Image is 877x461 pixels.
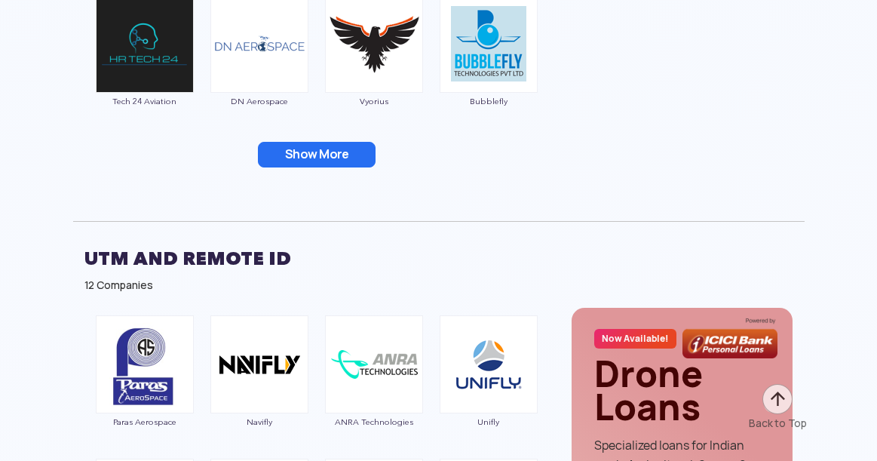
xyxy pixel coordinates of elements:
span: DN Aerospace [210,97,309,106]
span: Vyorius [324,97,424,106]
div: Drone Loans [594,358,770,424]
img: bg_icicilogo2.png [682,317,778,358]
a: Bubblefly [439,36,538,106]
div: Back to Top [749,416,807,431]
a: Unifly [439,357,538,426]
span: Now Available! [594,329,676,349]
span: Bubblefly [439,97,538,106]
img: ic_arrow-up.png [761,383,794,416]
a: Navifly [210,357,309,426]
a: DN Aerospace [210,36,309,106]
button: Show More [258,142,376,167]
span: Paras Aerospace [95,417,195,426]
h2: UTM and Remote ID [84,240,793,278]
a: Tech 24 Aviation [95,36,195,106]
span: ANRA Technologies [324,417,424,426]
img: ic_unifly.png [440,315,538,413]
span: Tech 24 Aviation [95,97,195,106]
span: Navifly [210,417,309,426]
a: Paras Aerospace [95,357,195,426]
img: ic_paras.png [96,315,194,413]
a: ANRA Technologies [324,357,424,426]
img: ic%20navifly.png [210,315,308,413]
span: Unifly [439,417,538,426]
img: ic_anratechnologies.png [325,315,423,413]
a: Vyorius [324,36,424,106]
div: 12 Companies [84,278,793,293]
